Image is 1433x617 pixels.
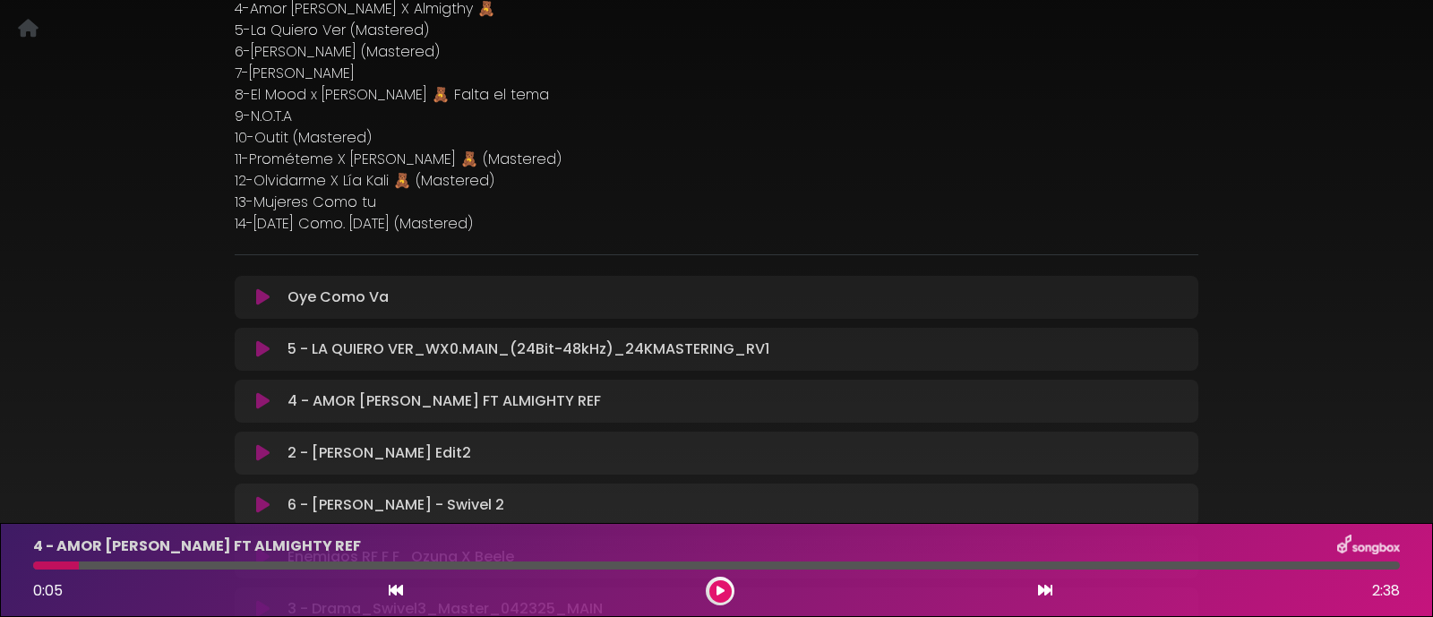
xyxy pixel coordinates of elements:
p: 8-El Mood x [PERSON_NAME] 🧸 Falta el tema [235,84,1198,106]
p: 6-[PERSON_NAME] (Mastered) [235,41,1198,63]
p: Oye Como Va [287,287,389,308]
p: 10-Outit (Mastered) [235,127,1198,149]
p: 5-La Quiero Ver (Mastered) [235,20,1198,41]
p: 4 - AMOR [PERSON_NAME] FT ALMIGHTY REF [33,536,361,557]
p: 6 - [PERSON_NAME] - Swivel 2 [287,494,504,516]
p: 7-[PERSON_NAME] [235,63,1198,84]
p: 14-[DATE] Como. [DATE] (Mastered) [235,213,1198,235]
p: 2 - [PERSON_NAME] Edit2 [287,442,471,464]
p: 5 - LA QUIERO VER_WX0.MAIN_(24Bit-48kHz)_24KMASTERING_RV1 [287,338,769,360]
p: 12-Olvidarme X Lía Kali 🧸 (Mastered) [235,170,1198,192]
p: 9-N.O.T.A [235,106,1198,127]
span: 2:38 [1372,580,1400,602]
span: 0:05 [33,580,63,601]
img: songbox-logo-white.png [1337,535,1400,558]
p: 4 - AMOR [PERSON_NAME] FT ALMIGHTY REF [287,390,601,412]
p: 13-Mujeres Como tu [235,192,1198,213]
p: 11-Prométeme X [PERSON_NAME] 🧸 (Mastered) [235,149,1198,170]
